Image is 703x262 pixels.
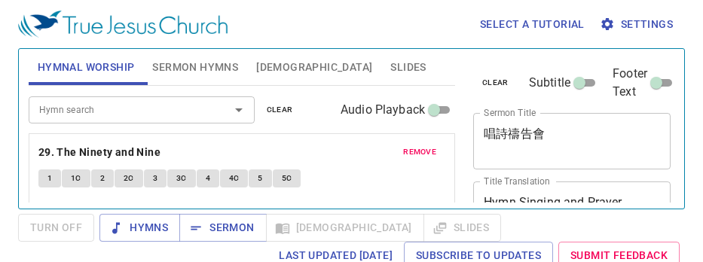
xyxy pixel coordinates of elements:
[390,58,426,77] span: Slides
[112,218,168,237] span: Hymns
[529,74,570,92] span: Subtitle
[480,15,585,34] span: Select a tutorial
[144,169,167,187] button: 3
[167,169,196,187] button: 3C
[603,15,673,34] span: Settings
[229,172,240,185] span: 4C
[100,172,105,185] span: 2
[71,172,81,185] span: 1C
[220,169,249,187] button: 4C
[99,214,180,242] button: Hymns
[484,126,660,155] textarea: 唱詩禱告會
[394,143,445,161] button: remove
[403,145,436,159] span: remove
[152,58,238,77] span: Sermon Hymns
[38,143,164,162] button: 29. The Ninety and Nine
[38,169,61,187] button: 1
[473,74,518,92] button: clear
[153,172,157,185] span: 3
[256,58,372,77] span: [DEMOGRAPHIC_DATA]
[282,172,292,185] span: 5C
[484,195,660,224] textarea: Hymn Singing and Prayer Session
[191,218,254,237] span: Sermon
[273,169,301,187] button: 5C
[258,101,302,119] button: clear
[597,11,679,38] button: Settings
[267,103,293,117] span: clear
[115,169,143,187] button: 2C
[197,169,219,187] button: 4
[124,172,134,185] span: 2C
[179,214,266,242] button: Sermon
[38,143,160,162] b: 29. The Ninety and Nine
[341,101,425,119] span: Audio Playback
[18,11,228,38] img: True Jesus Church
[62,169,90,187] button: 1C
[249,169,271,187] button: 5
[474,11,591,38] button: Select a tutorial
[47,172,52,185] span: 1
[258,172,262,185] span: 5
[613,65,647,101] span: Footer Text
[38,58,135,77] span: Hymnal Worship
[206,172,210,185] span: 4
[91,169,114,187] button: 2
[228,99,249,120] button: Open
[482,76,509,90] span: clear
[176,172,187,185] span: 3C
